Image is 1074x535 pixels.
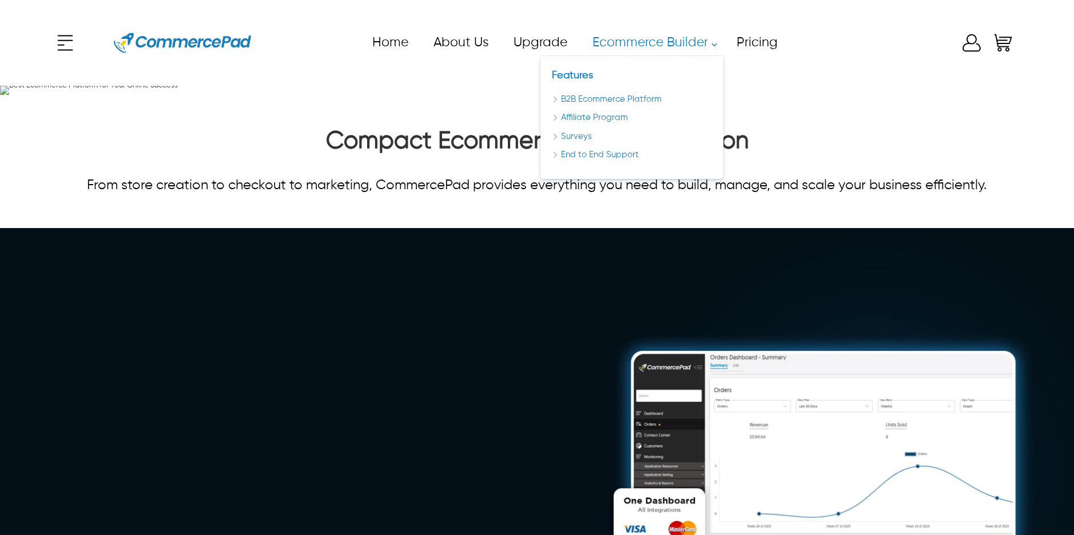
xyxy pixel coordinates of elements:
[552,111,712,125] a: Affiliate Program
[359,30,420,55] a: Home
[500,30,579,55] a: Upgrade
[992,31,1015,54] a: Shopping Cart
[54,127,1020,161] h2: Compact Ecommerce Growth Solution
[552,130,712,143] a: Surveys
[579,30,723,55] a: Ecommerce Builder
[105,17,260,69] a: Website Logo for Commerce Pad
[114,17,251,69] img: Website Logo for Commerce Pad
[552,149,712,162] a: End to End Support
[552,93,712,106] a: B2B Ecommerce Platform
[552,70,593,81] a: Features
[54,175,1020,195] p: From store creation to checkout to marketing, CommercePad provides everything you need to build, ...
[420,30,500,55] a: About Us
[723,30,790,55] a: Pricing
